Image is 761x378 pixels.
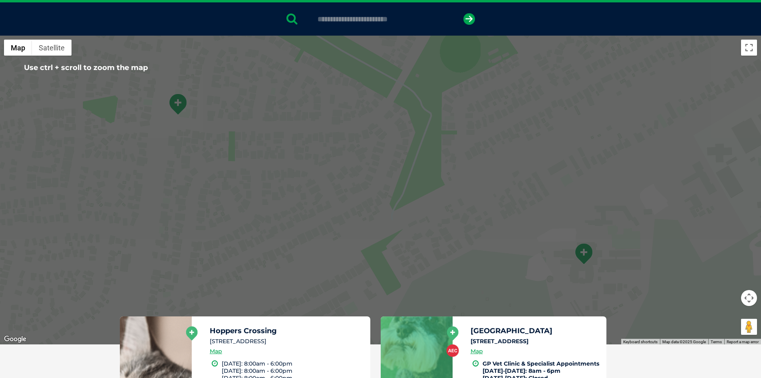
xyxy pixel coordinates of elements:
[2,334,28,344] img: Google
[711,340,722,344] a: Terms
[741,40,757,56] button: Toggle fullscreen view
[662,340,706,344] span: Map data ©2025 Google
[574,243,594,265] div: Greencross Vet Hospital
[2,334,28,344] a: Open this area in Google Maps (opens a new window)
[741,290,757,306] button: Map camera controls
[210,327,363,334] h5: Hoppers Crossing
[168,93,188,115] div: Hoppers Crossing
[471,327,599,334] h5: [GEOGRAPHIC_DATA]
[483,360,599,367] b: GP Vet Clinic & Specialist Appointments
[32,40,72,56] button: Show satellite imagery
[471,347,483,356] a: Map
[471,337,599,346] li: [STREET_ADDRESS]
[210,337,363,346] li: [STREET_ADDRESS]
[4,40,32,56] button: Show street map
[741,319,757,335] button: Drag Pegman onto the map to open Street View
[210,347,222,356] a: Map
[727,340,759,344] a: Report a map error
